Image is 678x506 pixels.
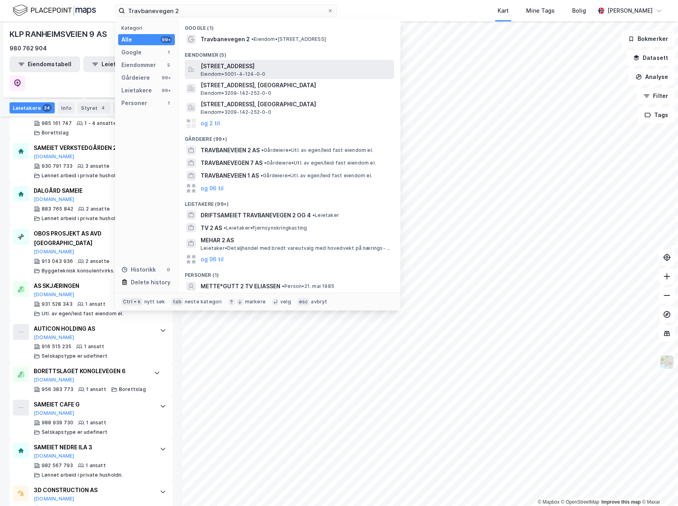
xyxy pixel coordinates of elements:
[121,48,142,57] div: Google
[224,225,226,231] span: •
[42,429,107,435] div: Selskapstype er udefinert
[201,255,224,264] button: og 96 til
[84,120,117,126] div: 1 - 4 ansatte
[201,34,250,44] span: Travbanevegen 2
[34,291,75,298] button: [DOMAIN_NAME]
[178,130,400,144] div: Gårdeiere (99+)
[42,120,72,126] div: 985 161 747
[538,499,559,505] a: Mapbox
[572,6,586,15] div: Bolig
[144,299,165,305] div: nytt søk
[34,143,152,153] div: SAMEIET VERKSTEDGÅRDEN 2
[85,163,109,169] div: 3 ansatte
[86,258,109,264] div: 2 ansatte
[34,453,75,459] button: [DOMAIN_NAME]
[86,462,106,469] div: 1 ansatt
[121,35,132,44] div: Alle
[607,6,653,15] div: [PERSON_NAME]
[121,265,156,274] div: Historikk
[34,281,152,291] div: AS SKJÆRINGEN
[42,268,115,274] div: Byggeteknisk konsulentvirks.
[84,343,104,350] div: 1 ansatt
[42,172,123,179] div: Lønnet arbeid i private husholdn.
[42,130,69,136] div: Borettslag
[78,102,110,113] div: Styret
[178,46,400,60] div: Eiendommer (5)
[201,184,224,193] button: og 96 til
[260,172,372,179] span: Gårdeiere • Utl. av egen/leid fast eiendom el.
[261,147,373,153] span: Gårdeiere • Utl. av egen/leid fast eiendom el.
[201,158,262,168] span: TRAVBANEVEGEN 7 AS
[42,310,124,317] div: Utl. av egen/leid fast eiendom el.
[626,50,675,66] button: Datasett
[34,324,152,333] div: AUTICON HOLDING AS
[121,73,150,82] div: Gårdeiere
[34,443,152,452] div: SAMEIET NEDRE ILA 3
[629,69,675,85] button: Analyse
[42,386,73,393] div: 956 383 773
[264,160,376,166] span: Gårdeiere • Utl. av egen/leid fast eiendom el.
[34,196,75,203] button: [DOMAIN_NAME]
[201,90,271,96] span: Eiendom • 3209-142-252-0-0
[261,147,264,153] span: •
[282,283,334,289] span: Person • 21. mai 1985
[201,211,311,220] span: DRIFTSAMEIET TRAVBANEVEGEN 2 OG 4
[42,163,73,169] div: 930 791 733
[85,301,105,307] div: 1 ansatt
[201,109,271,115] span: Eiendom • 3209-142-252-0-0
[637,88,675,104] button: Filter
[178,195,400,209] div: Leietakere (99+)
[42,215,123,222] div: Lønnet arbeid i private husholdn.
[83,56,154,72] button: Leietakertabell
[121,98,147,108] div: Personer
[185,299,222,305] div: neste kategori
[498,6,509,15] div: Kart
[165,49,172,56] div: 1
[34,366,146,376] div: BORETTSLAGET KONGLEVEGEN 6
[34,377,75,383] button: [DOMAIN_NAME]
[201,146,260,155] span: TRAVBANEVEIEN 2 AS
[161,36,172,43] div: 99+
[42,462,73,469] div: 982 567 793
[86,420,106,426] div: 1 ansatt
[121,298,143,306] div: Ctrl + k
[264,160,266,166] span: •
[42,420,73,426] div: 988 939 730
[171,298,183,306] div: tab
[34,410,75,416] button: [DOMAIN_NAME]
[165,266,172,273] div: 0
[161,87,172,94] div: 99+
[201,245,393,251] span: Leietaker • Detaljhandel med bredt vareutvalg med hovedvekt på nærings- og nytelsesmidler
[526,6,555,15] div: Mine Tags
[251,36,254,42] span: •
[659,355,674,370] img: Z
[42,206,73,212] div: 883 765 842
[86,386,106,393] div: 1 ansatt
[58,102,75,113] div: Info
[86,206,110,212] div: 2 ansatte
[165,100,172,106] div: 1
[201,236,391,245] span: MEHAR 2 AS
[178,266,400,280] div: Personer (1)
[42,343,71,350] div: 916 515 235
[165,62,172,68] div: 5
[113,102,168,113] div: Transaksjoner
[10,102,55,113] div: Leietakere
[621,31,675,47] button: Bokmerker
[119,386,146,393] div: Borettslag
[638,107,675,123] button: Tags
[42,104,52,112] div: 34
[280,299,291,305] div: velg
[42,353,107,359] div: Selskapstype er udefinert
[638,468,678,506] div: Kontrollprogram for chat
[201,71,265,77] span: Eiendom • 5001-4-124-0-0
[201,100,391,109] span: [STREET_ADDRESS], [GEOGRAPHIC_DATA]
[42,301,73,307] div: 931 528 343
[311,299,327,305] div: avbryt
[224,225,307,231] span: Leietaker • Fjernsynskringkasting
[201,171,259,180] span: TRAVBANEVEIEN 1 AS
[312,212,339,218] span: Leietaker
[121,25,175,31] div: Kategori
[178,19,400,33] div: Google (1)
[34,249,75,255] button: [DOMAIN_NAME]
